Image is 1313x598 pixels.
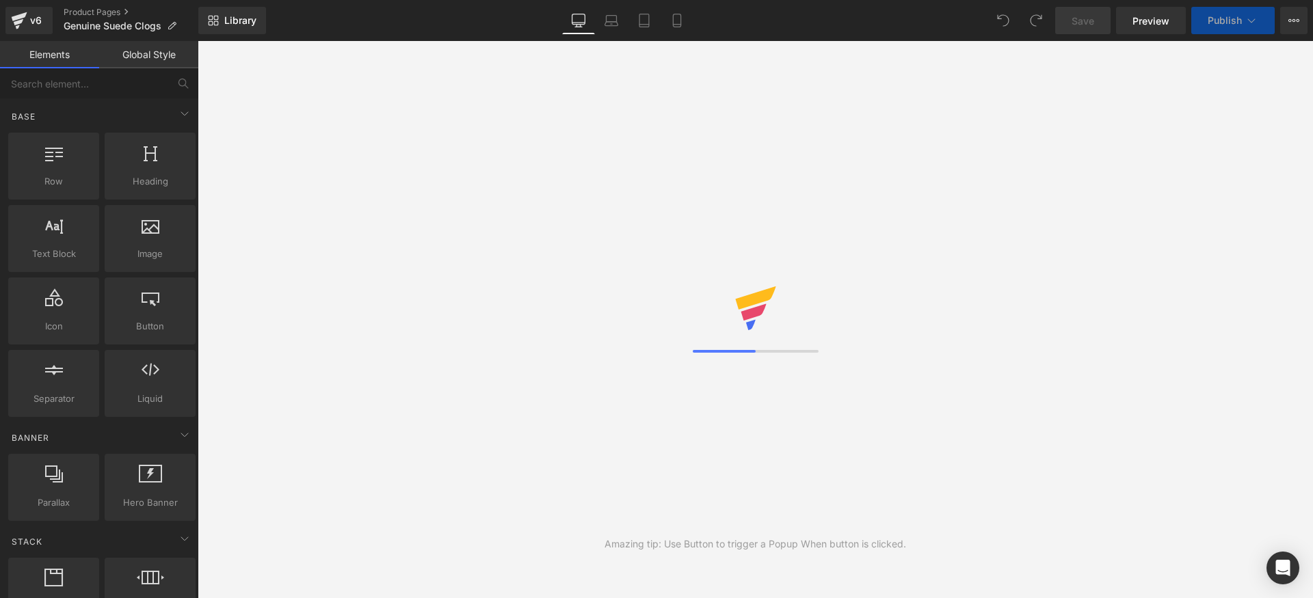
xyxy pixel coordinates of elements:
a: Preview [1116,7,1186,34]
span: Parallax [12,495,95,510]
a: Global Style [99,41,198,68]
span: Save [1072,14,1094,28]
span: Base [10,110,37,123]
button: Undo [990,7,1017,34]
div: Amazing tip: Use Button to trigger a Popup When button is clicked. [605,536,906,552]
span: Button [109,319,191,334]
span: Image [109,247,191,261]
span: Icon [12,319,95,334]
a: Product Pages [64,7,198,18]
span: Publish [1208,15,1242,26]
a: v6 [5,7,53,34]
button: More [1280,7,1308,34]
div: Open Intercom Messenger [1266,552,1299,584]
span: Separator [12,392,95,406]
span: Text Block [12,247,95,261]
a: Laptop [595,7,628,34]
button: Redo [1022,7,1050,34]
span: Genuine Suede Clogs [64,21,161,31]
span: Hero Banner [109,495,191,510]
span: Stack [10,535,44,548]
span: Row [12,174,95,189]
span: Liquid [109,392,191,406]
a: Desktop [562,7,595,34]
div: v6 [27,12,44,29]
span: Heading [109,174,191,189]
a: New Library [198,7,266,34]
span: Preview [1132,14,1169,28]
a: Tablet [628,7,661,34]
button: Publish [1191,7,1275,34]
span: Banner [10,431,51,444]
a: Mobile [661,7,693,34]
span: Library [224,14,256,27]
